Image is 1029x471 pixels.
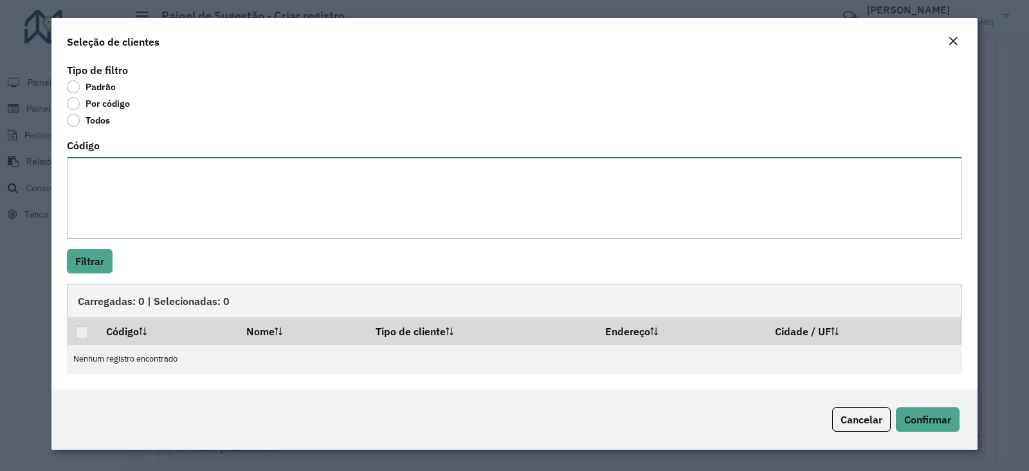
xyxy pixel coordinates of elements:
th: Código [97,317,237,344]
label: Por código [67,97,130,110]
em: Fechar [948,36,958,46]
th: Endereço [597,317,767,344]
th: Cidade / UF [766,317,961,344]
label: Todos [67,114,110,127]
label: Tipo de filtro [67,62,128,78]
th: Tipo de cliente [367,317,596,344]
th: Nome [237,317,367,344]
button: Cancelar [832,407,891,432]
h4: Seleção de clientes [67,34,159,50]
button: Close [944,33,962,50]
div: Carregadas: 0 | Selecionadas: 0 [67,284,962,317]
button: Confirmar [896,407,960,432]
td: Nenhum registro encontrado [67,345,962,374]
span: Cancelar [841,413,882,426]
span: Confirmar [904,413,951,426]
button: Filtrar [67,249,113,273]
label: Padrão [67,80,116,93]
label: Código [67,138,100,153]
